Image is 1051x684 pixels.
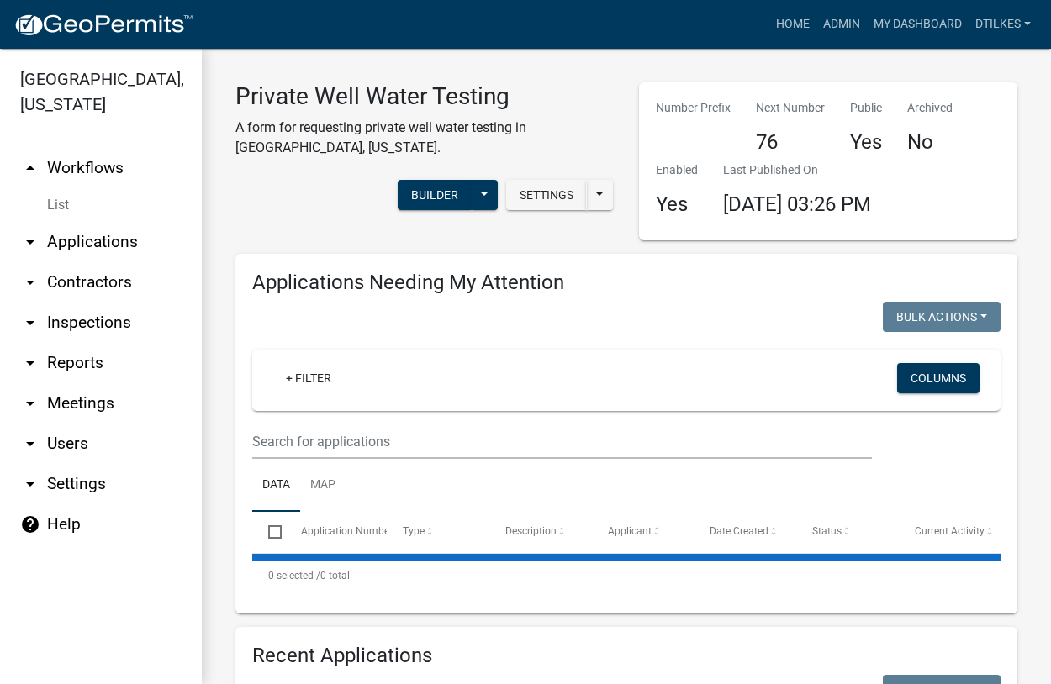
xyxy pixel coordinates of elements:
span: [DATE] 03:26 PM [723,192,871,216]
span: Date Created [710,525,768,537]
datatable-header-cell: Applicant [591,512,694,552]
span: Application Number [301,525,393,537]
datatable-header-cell: Description [489,512,592,552]
datatable-header-cell: Current Activity [898,512,1001,552]
datatable-header-cell: Application Number [284,512,387,552]
h4: No [907,130,953,155]
h4: Applications Needing My Attention [252,271,1001,295]
button: Settings [506,180,587,210]
h3: Private Well Water Testing [235,82,614,111]
div: 0 total [252,555,1001,597]
button: Columns [897,363,980,393]
span: Type [403,525,425,537]
i: arrow_drop_up [20,158,40,178]
button: Builder [398,180,472,210]
a: Map [300,459,346,513]
i: arrow_drop_down [20,474,40,494]
datatable-header-cell: Type [387,512,489,552]
p: Archived [907,99,953,117]
p: Next Number [756,99,825,117]
span: 0 selected / [268,570,320,581]
a: + Filter [272,363,345,393]
h4: Yes [656,192,698,217]
span: Status [812,525,842,537]
datatable-header-cell: Select [252,512,284,552]
i: arrow_drop_down [20,272,40,292]
a: My Dashboard [867,8,969,40]
span: Applicant [608,525,652,537]
i: arrow_drop_down [20,232,40,252]
p: Number Prefix [656,99,731,117]
i: help [20,514,40,534]
input: Search for applications [252,424,872,459]
p: Enabled [656,161,698,179]
a: Home [769,8,816,40]
span: Current Activity [915,525,985,537]
a: Data [252,459,300,513]
i: arrow_drop_down [20,353,40,373]
i: arrow_drop_down [20,434,40,454]
p: A form for requesting private well water testing in [GEOGRAPHIC_DATA], [US_STATE]. [235,118,614,158]
datatable-header-cell: Status [796,512,899,552]
p: Last Published On [723,161,871,179]
a: dtilkes [969,8,1038,40]
i: arrow_drop_down [20,393,40,413]
h4: Yes [850,130,882,155]
h4: 76 [756,130,825,155]
a: Admin [816,8,867,40]
button: Bulk Actions [883,302,1001,332]
datatable-header-cell: Date Created [694,512,796,552]
p: Public [850,99,882,117]
span: Description [505,525,557,537]
h4: Recent Applications [252,644,1001,668]
i: arrow_drop_down [20,313,40,333]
